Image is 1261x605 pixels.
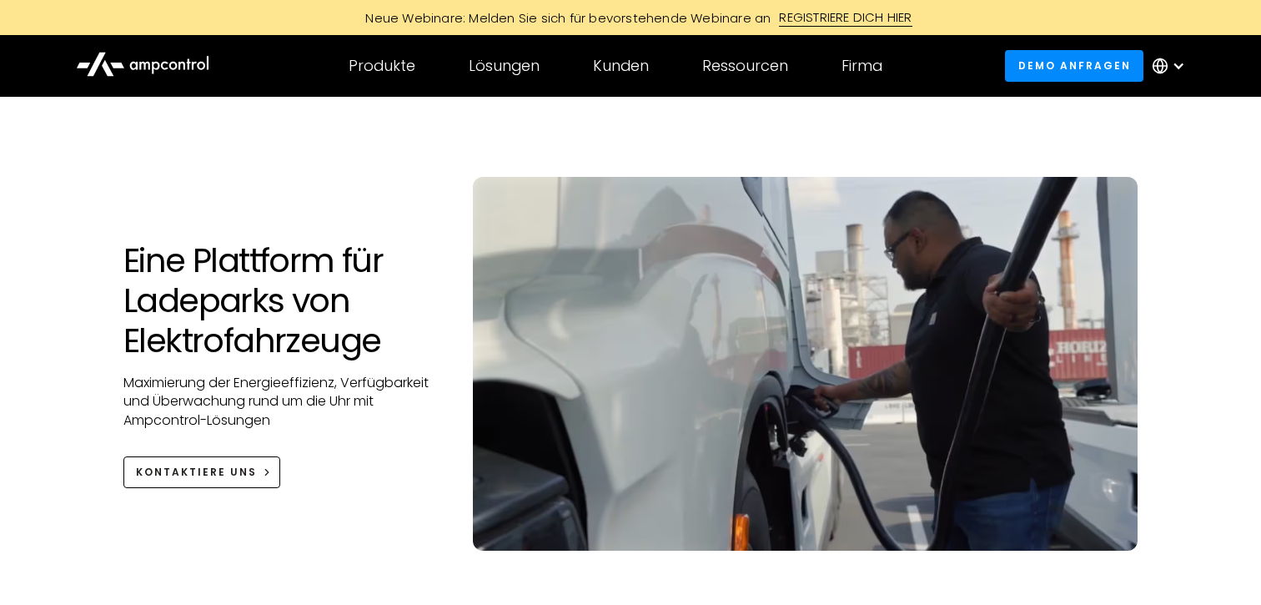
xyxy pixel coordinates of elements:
a: KONTAKTIERE UNS [123,456,280,487]
div: REGISTRIERE DICH HIER [779,8,912,27]
p: Maximierung der Energieeffizienz, Verfügbarkeit und Überwachung rund um die Uhr mit Ampcontrol-Lö... [123,374,440,430]
div: Kunden [593,57,649,75]
div: Produkte [349,57,415,75]
div: Neue Webinare: Melden Sie sich für bevorstehende Webinare an [349,9,779,27]
div: Firma [842,57,882,75]
div: KONTAKTIERE UNS [136,465,257,480]
div: Ressourcen [702,57,788,75]
a: Demo anfragen [1005,50,1143,81]
div: Lösungen [469,57,540,75]
a: Neue Webinare: Melden Sie sich für bevorstehende Webinare anREGISTRIERE DICH HIER [255,8,1006,27]
h1: Eine Plattform für Ladeparks von Elektrofahrzeuge [123,240,440,360]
